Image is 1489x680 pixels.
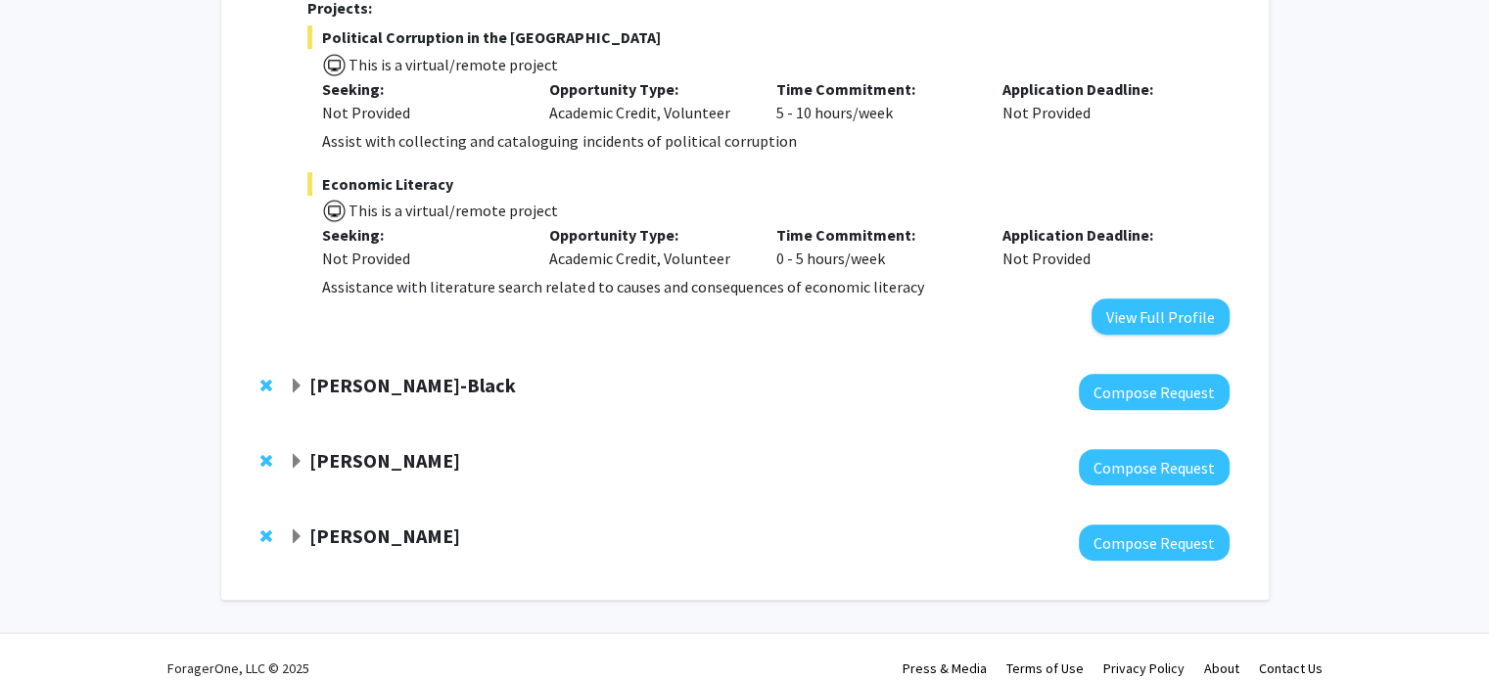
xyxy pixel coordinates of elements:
strong: [PERSON_NAME] [309,523,460,548]
div: 0 - 5 hours/week [761,223,988,270]
p: Time Commitment: [775,223,973,247]
button: Compose Request to Carolyn Orbann [1079,449,1230,485]
div: Not Provided [988,77,1215,124]
span: Expand Kerri McBee-Black Bookmark [289,379,304,394]
a: Press & Media [903,659,987,677]
div: Academic Credit, Volunteer [535,77,762,124]
span: This is a virtual/remote project [347,201,558,220]
span: Economic Literacy [307,172,1229,196]
span: Expand Carolyn Orbann Bookmark [289,454,304,470]
a: About [1204,659,1239,677]
p: Seeking: [322,77,520,101]
a: Contact Us [1259,659,1323,677]
button: Compose Request to Kerri McBee-Black [1079,374,1230,410]
span: Remove Kerri McBee-Black from bookmarks [260,378,272,393]
button: Compose Request to Rob Walker [1079,524,1230,561]
p: Opportunity Type: [549,223,747,247]
p: Seeking: [322,223,520,247]
span: Remove Carolyn Orbann from bookmarks [260,453,272,469]
p: Application Deadline: [1002,77,1200,101]
p: Application Deadline: [1002,223,1200,247]
div: Academic Credit, Volunteer [535,223,762,270]
a: Privacy Policy [1103,659,1185,677]
p: Time Commitment: [775,77,973,101]
span: Expand Rob Walker Bookmark [289,529,304,545]
strong: [PERSON_NAME] [309,448,460,473]
strong: [PERSON_NAME]-Black [309,373,516,397]
iframe: Chat [15,592,83,665]
div: 5 - 10 hours/week [761,77,988,124]
div: Not Provided [322,247,520,270]
a: Terms of Use [1006,659,1084,677]
p: Opportunity Type: [549,77,747,101]
p: Assist with collecting and cataloguing incidents of political corruption [322,129,1229,153]
p: Assistance with literature search related to causes and consequences of economic literacy [322,275,1229,298]
span: Political Corruption in the [GEOGRAPHIC_DATA] [307,25,1229,49]
div: Not Provided [322,101,520,124]
span: This is a virtual/remote project [347,55,558,74]
span: Remove Rob Walker from bookmarks [260,528,272,544]
div: Not Provided [988,223,1215,270]
button: View Full Profile [1092,298,1230,335]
